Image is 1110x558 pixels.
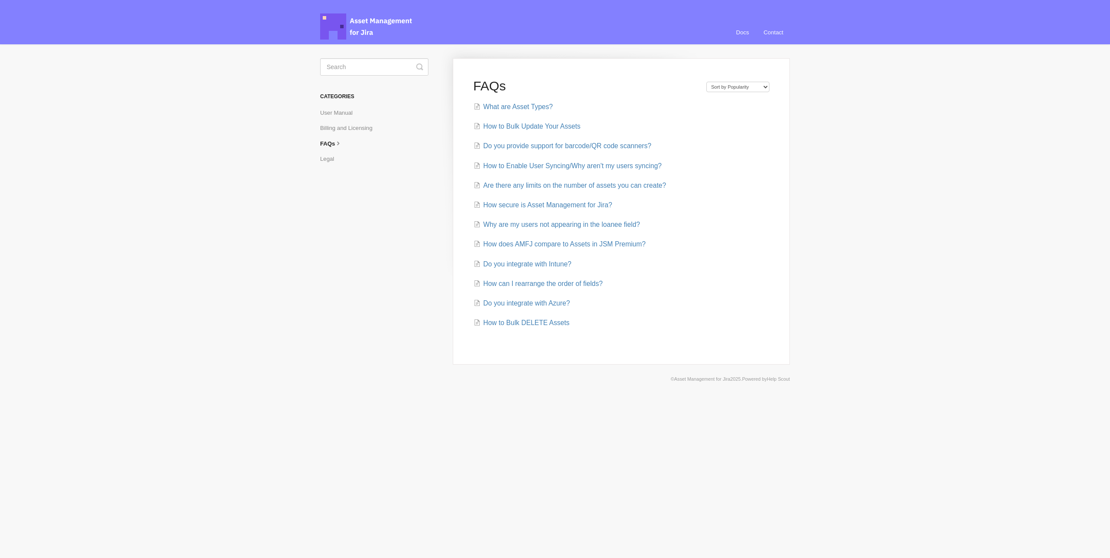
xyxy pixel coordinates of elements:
a: Legal [320,152,341,166]
a: What are Asset Types? [474,103,553,110]
a: How can I rearrange the order of fields? [474,280,603,287]
span: How to Bulk DELETE Assets [483,319,569,326]
span: Powered by [742,376,790,382]
span: Do you integrate with Azure? [483,299,570,307]
span: How to Bulk Update Your Assets [483,123,581,130]
a: How to Enable User Syncing/Why aren't my users syncing? [474,162,662,169]
a: Billing and Licensing [320,121,379,135]
select: Page reloads on selection [706,82,769,92]
a: Help Scout [767,376,790,382]
a: How to Bulk Update Your Assets [474,123,581,130]
a: How to Bulk DELETE Assets [474,319,569,326]
a: How does AMFJ compare to Assets in JSM Premium? [474,240,646,248]
a: How secure is Asset Management for Jira? [474,201,612,209]
p: © 2025. [320,375,790,383]
span: Why are my users not appearing in the loanee field? [483,221,640,228]
span: How can I rearrange the order of fields? [483,280,603,287]
span: How does AMFJ compare to Assets in JSM Premium? [483,240,646,248]
a: Contact [757,21,790,44]
span: Are there any limits on the number of assets you can create? [483,182,666,189]
a: Do you provide support for barcode/QR code scanners? [474,142,652,149]
a: Are there any limits on the number of assets you can create? [474,182,666,189]
span: What are Asset Types? [483,103,553,110]
a: Do you integrate with Intune? [474,260,572,268]
span: How to Enable User Syncing/Why aren't my users syncing? [483,162,662,169]
a: Why are my users not appearing in the loanee field? [474,221,640,228]
h3: Categories [320,89,428,104]
span: How secure is Asset Management for Jira? [483,201,612,209]
a: Do you integrate with Azure? [474,299,570,307]
input: Search [320,58,428,76]
h1: FAQs [473,78,698,94]
a: FAQs [320,136,349,151]
a: User Manual [320,106,359,120]
span: Do you integrate with Intune? [483,260,572,268]
span: Asset Management for Jira Docs [320,13,413,40]
a: Asset Management for Jira [674,376,730,382]
a: Docs [729,21,756,44]
span: Do you provide support for barcode/QR code scanners? [483,142,652,149]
